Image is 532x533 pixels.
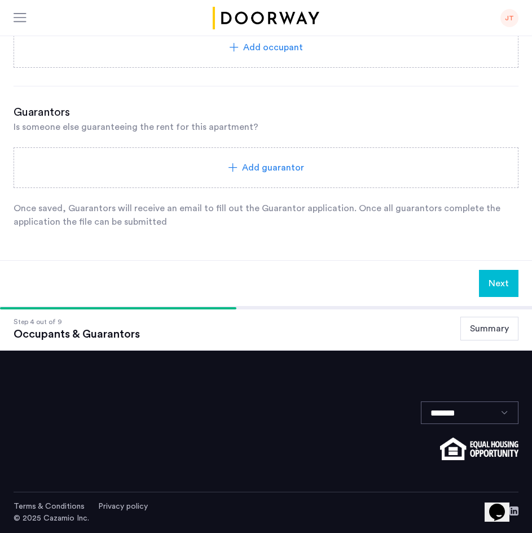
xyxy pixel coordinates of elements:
[440,438,518,460] img: equal-housing.png
[485,488,521,522] iframe: chat widget
[14,327,140,341] div: Occupants & Guarantors
[500,9,518,27] div: JT
[14,501,85,512] a: Terms and conditions
[14,104,518,120] h3: Guarantors
[14,123,258,132] span: Is someone else guaranteeing the rent for this apartment?
[211,7,322,29] a: Cazamio logo
[211,7,322,29] img: logo
[242,161,304,174] span: Add guarantor
[460,317,518,340] button: Summary
[98,501,148,512] a: Privacy policy
[14,514,89,522] span: © 2025 Cazamio Inc.
[479,270,518,297] button: Next
[243,41,303,54] span: Add occupant
[421,401,518,424] select: Language select
[14,316,140,327] div: Step 4 out of 9
[14,202,518,229] p: Once saved, Guarantors will receive an email to fill out the Guarantor application. Once all guar...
